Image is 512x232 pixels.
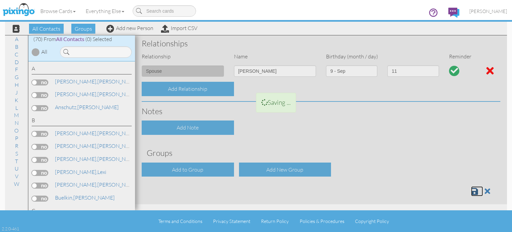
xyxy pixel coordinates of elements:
[12,172,22,180] a: V
[55,169,97,175] span: [PERSON_NAME],
[54,142,139,150] a: [PERSON_NAME]
[300,218,344,224] a: Policies & Procedures
[54,194,115,202] a: [PERSON_NAME]
[55,143,97,149] span: [PERSON_NAME],
[133,5,196,17] input: Search cards
[464,3,512,20] a: [PERSON_NAME]
[54,90,139,98] a: [PERSON_NAME]
[11,119,22,127] a: N
[161,25,197,31] a: Import CSV
[32,117,132,126] div: B
[11,111,22,119] a: M
[11,180,23,188] a: W
[11,58,22,66] a: D
[12,35,22,43] a: A
[213,218,250,224] a: Privacy Statement
[41,48,47,56] div: All
[11,73,22,81] a: G
[54,77,139,85] a: [PERSON_NAME]
[1,2,36,18] img: pixingo logo
[28,35,135,43] div: (70) From
[469,8,507,14] span: [PERSON_NAME]
[12,104,21,112] a: L
[256,93,296,112] div: Saving ...
[54,168,107,176] a: Lexi
[12,65,21,73] a: F
[55,156,97,162] span: [PERSON_NAME],
[55,104,77,110] span: Anschutz,
[32,65,132,74] div: A
[11,81,22,89] a: H
[81,3,129,19] a: Everything Else
[12,88,21,96] a: J
[12,142,22,150] a: R
[54,103,119,111] a: [PERSON_NAME]
[158,218,202,224] a: Terms and Conditions
[55,194,73,201] span: Buelkin,
[54,155,139,163] a: [PERSON_NAME]
[55,78,97,85] span: [PERSON_NAME],
[71,24,95,34] span: Groups
[12,150,21,158] a: S
[55,91,97,97] span: [PERSON_NAME],
[11,96,22,104] a: K
[55,130,97,137] span: [PERSON_NAME],
[55,181,97,188] span: [PERSON_NAME],
[32,207,132,217] div: C
[106,25,153,31] a: Add new Person
[2,226,19,232] div: 2.2.0-461
[54,129,139,137] a: [PERSON_NAME]
[355,218,389,224] a: Copyright Policy
[12,134,22,142] a: P
[11,127,22,135] a: O
[11,50,22,58] a: C
[85,36,112,42] span: (0) Selected
[29,24,64,34] span: All Contacts
[35,3,81,19] a: Browse Cards
[54,181,139,189] a: [PERSON_NAME]
[12,157,21,165] a: T
[261,218,289,224] a: Return Policy
[56,36,84,42] span: All Contacts
[11,165,22,173] a: U
[12,43,22,51] a: B
[448,8,459,18] img: comments.svg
